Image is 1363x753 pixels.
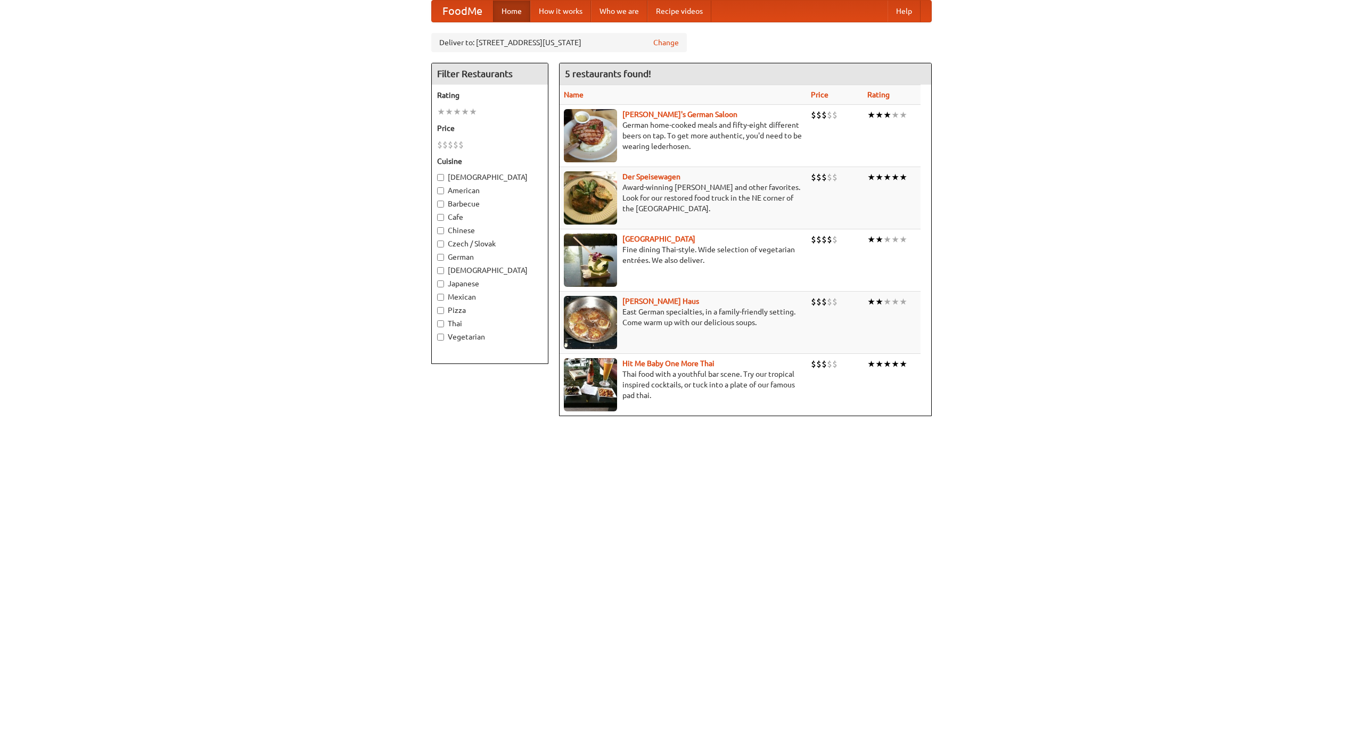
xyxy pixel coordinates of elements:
li: ★ [899,234,907,245]
label: American [437,185,543,196]
a: Hit Me Baby One More Thai [622,359,715,368]
li: ★ [469,106,477,118]
label: Vegetarian [437,332,543,342]
h5: Price [437,123,543,134]
li: ★ [875,234,883,245]
li: $ [811,234,816,245]
p: Fine dining Thai-style. Wide selection of vegetarian entrées. We also deliver. [564,244,802,266]
li: ★ [899,171,907,183]
img: kohlhaus.jpg [564,296,617,349]
ng-pluralize: 5 restaurants found! [565,69,651,79]
b: Der Speisewagen [622,172,680,181]
input: [DEMOGRAPHIC_DATA] [437,267,444,274]
li: ★ [875,296,883,308]
input: Thai [437,320,444,327]
li: ★ [453,106,461,118]
li: $ [816,109,822,121]
a: [PERSON_NAME]'s German Saloon [622,110,737,119]
a: [GEOGRAPHIC_DATA] [622,235,695,243]
a: Home [493,1,530,22]
label: Czech / Slovak [437,238,543,249]
a: Name [564,90,584,99]
a: Rating [867,90,890,99]
li: $ [832,171,837,183]
li: $ [816,296,822,308]
input: American [437,187,444,194]
li: ★ [899,109,907,121]
a: Price [811,90,828,99]
li: ★ [891,358,899,370]
li: ★ [883,171,891,183]
label: Mexican [437,292,543,302]
li: ★ [899,296,907,308]
input: Vegetarian [437,334,444,341]
li: ★ [875,171,883,183]
input: Barbecue [437,201,444,208]
li: $ [458,139,464,151]
li: $ [832,296,837,308]
li: $ [437,139,442,151]
li: ★ [891,171,899,183]
li: $ [816,171,822,183]
input: Japanese [437,280,444,287]
li: $ [453,139,458,151]
li: ★ [899,358,907,370]
li: $ [822,109,827,121]
a: FoodMe [432,1,493,22]
label: Cafe [437,212,543,222]
li: ★ [875,109,883,121]
label: [DEMOGRAPHIC_DATA] [437,265,543,276]
a: Who we are [591,1,647,22]
p: German home-cooked meals and fifty-eight different beers on tap. To get more authentic, you'd nee... [564,120,802,152]
h5: Cuisine [437,156,543,167]
li: ★ [461,106,469,118]
li: $ [811,171,816,183]
img: esthers.jpg [564,109,617,162]
li: ★ [891,296,899,308]
li: ★ [867,358,875,370]
li: $ [442,139,448,151]
li: $ [448,139,453,151]
li: ★ [867,296,875,308]
h4: Filter Restaurants [432,63,548,85]
input: Mexican [437,294,444,301]
li: $ [822,234,827,245]
li: ★ [875,358,883,370]
input: Pizza [437,307,444,314]
a: Help [888,1,921,22]
a: Recipe videos [647,1,711,22]
input: [DEMOGRAPHIC_DATA] [437,174,444,181]
label: Chinese [437,225,543,236]
li: ★ [891,109,899,121]
input: German [437,254,444,261]
li: ★ [883,109,891,121]
li: $ [822,296,827,308]
label: Barbecue [437,198,543,209]
label: [DEMOGRAPHIC_DATA] [437,172,543,183]
li: ★ [883,358,891,370]
a: [PERSON_NAME] Haus [622,297,699,305]
li: ★ [867,171,875,183]
label: Japanese [437,278,543,289]
li: $ [816,358,822,370]
h5: Rating [437,90,543,101]
p: Award-winning [PERSON_NAME] and other favorites. Look for our restored food truck in the NE corne... [564,182,802,214]
li: ★ [883,234,891,245]
li: $ [832,358,837,370]
li: ★ [891,234,899,245]
label: Pizza [437,305,543,316]
li: ★ [445,106,453,118]
li: $ [827,109,832,121]
li: $ [827,358,832,370]
li: ★ [867,234,875,245]
input: Chinese [437,227,444,234]
input: Czech / Slovak [437,241,444,247]
a: How it works [530,1,591,22]
li: $ [822,171,827,183]
li: ★ [437,106,445,118]
p: East German specialties, in a family-friendly setting. Come warm up with our delicious soups. [564,307,802,328]
img: speisewagen.jpg [564,171,617,225]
